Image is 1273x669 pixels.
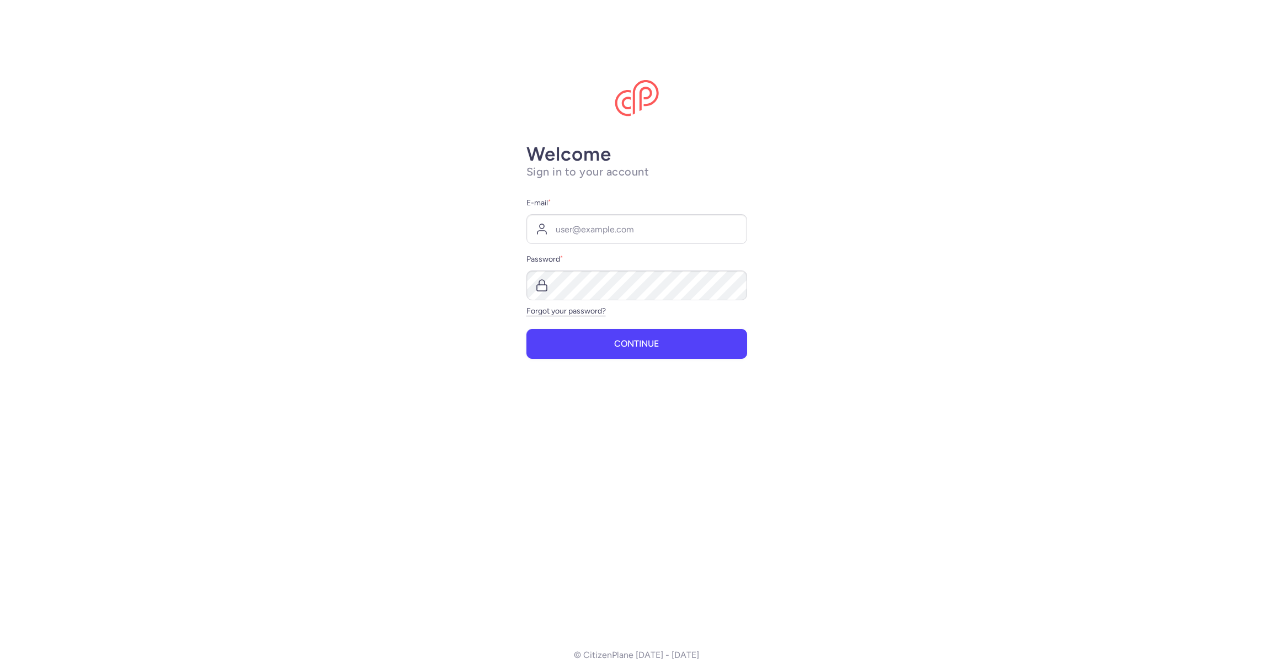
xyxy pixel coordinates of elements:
[526,165,747,179] h1: Sign in to your account
[526,214,747,244] input: user@example.com
[574,650,699,660] p: © CitizenPlane [DATE] - [DATE]
[526,142,611,166] strong: Welcome
[526,329,747,359] button: Continue
[526,197,747,210] label: E-mail
[614,339,659,349] span: Continue
[615,80,659,116] img: CitizenPlane logo
[526,253,747,266] label: Password
[526,306,606,316] a: Forgot your password?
